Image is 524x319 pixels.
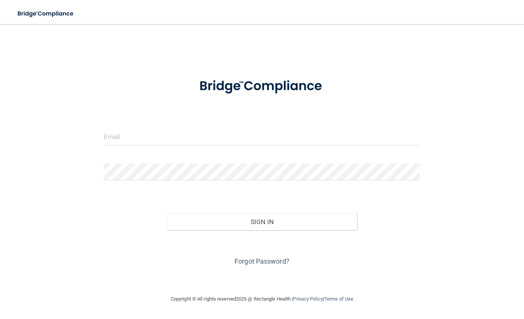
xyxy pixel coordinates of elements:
[234,257,290,265] a: Forgot Password?
[124,287,400,311] div: Copyright © All rights reserved 2025 @ Rectangle Health | |
[167,214,357,230] button: Sign In
[324,296,353,302] a: Terms of Use
[104,128,420,145] input: Email
[293,296,323,302] a: Privacy Policy
[11,6,81,21] img: bridge_compliance_login_screen.278c3ca4.svg
[186,69,338,103] img: bridge_compliance_login_screen.278c3ca4.svg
